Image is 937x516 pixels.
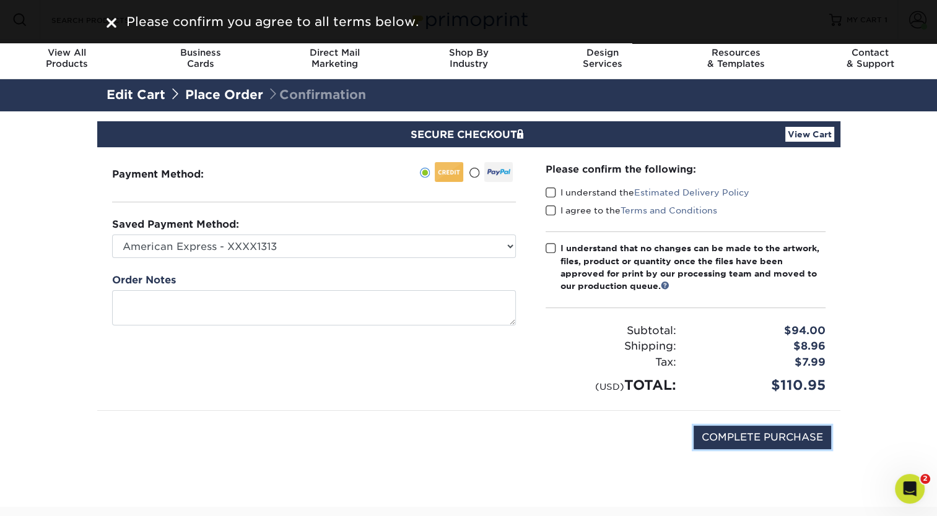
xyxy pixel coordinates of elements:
[694,426,831,449] input: COMPLETE PURCHASE
[268,47,401,69] div: Marketing
[546,204,717,217] label: I agree to the
[546,162,826,176] div: Please confirm the following:
[134,47,268,58] span: Business
[126,14,419,29] span: Please confirm you agree to all terms below.
[686,375,835,395] div: $110.95
[112,168,234,180] h3: Payment Method:
[536,47,669,69] div: Services
[107,18,116,28] img: close
[634,187,749,197] a: Estimated Delivery Policy
[895,474,925,504] iframe: Intercom live chat
[134,47,268,69] div: Cards
[536,47,669,58] span: Design
[536,355,686,371] div: Tax:
[669,47,803,58] span: Resources
[268,47,401,58] span: Direct Mail
[401,47,535,58] span: Shop By
[107,87,165,102] a: Edit Cart
[185,87,263,102] a: Place Order
[112,273,176,288] label: Order Notes
[595,381,624,392] small: (USD)
[669,47,803,69] div: & Templates
[536,323,686,339] div: Subtotal:
[686,338,835,355] div: $8.96
[107,426,168,462] img: DigiCert Secured Site Seal
[536,375,686,395] div: TOTAL:
[267,87,366,102] span: Confirmation
[536,40,669,79] a: DesignServices
[401,47,535,69] div: Industry
[669,40,803,79] a: Resources& Templates
[134,40,268,79] a: BusinessCards
[785,127,834,142] a: View Cart
[686,323,835,339] div: $94.00
[112,217,239,232] label: Saved Payment Method:
[803,40,937,79] a: Contact& Support
[920,474,930,484] span: 2
[411,129,527,140] span: SECURE CHECKOUT
[803,47,937,58] span: Contact
[546,186,749,199] label: I understand the
[803,47,937,69] div: & Support
[560,242,826,293] div: I understand that no changes can be made to the artwork, files, product or quantity once the file...
[268,40,401,79] a: Direct MailMarketing
[536,338,686,355] div: Shipping:
[686,355,835,371] div: $7.99
[401,40,535,79] a: Shop ByIndustry
[621,205,717,215] a: Terms and Conditions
